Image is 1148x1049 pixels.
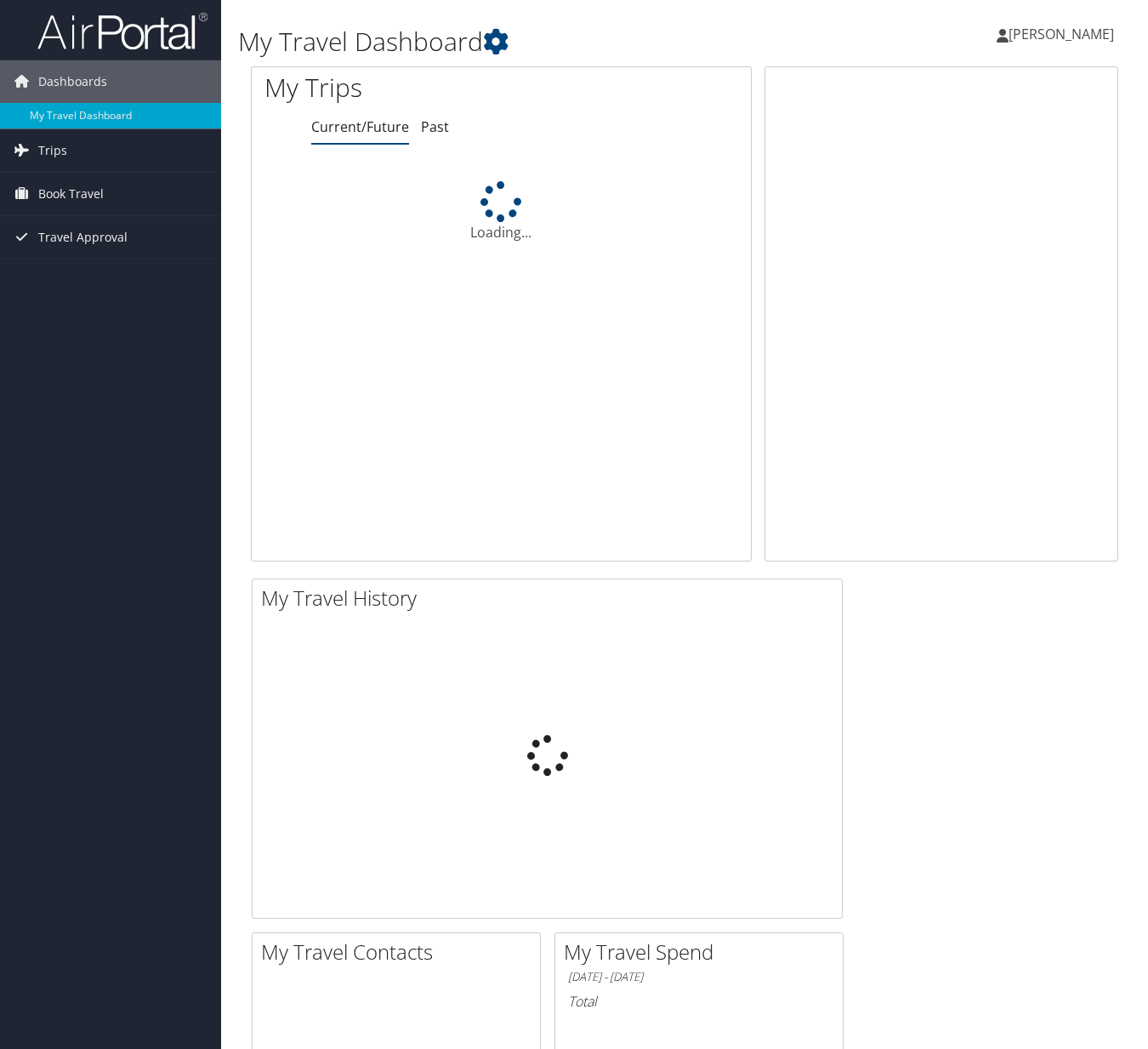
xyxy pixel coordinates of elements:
span: Travel Approval [38,216,128,259]
h6: [DATE] - [DATE] [568,969,830,985]
h2: My Travel History [261,584,842,613]
div: Loading... [252,181,751,242]
a: Past [421,117,449,136]
a: [PERSON_NAME] [997,9,1131,60]
h2: My Travel Contacts [261,938,540,966]
span: Dashboards [38,60,107,103]
span: Trips [38,129,67,172]
h1: My Trips [264,70,530,105]
h2: My Travel Spend [564,938,843,966]
img: airportal-logo.png [37,11,207,51]
span: Book Travel [38,173,104,215]
h1: My Travel Dashboard [238,24,833,60]
a: Current/Future [311,117,409,136]
h6: Total [568,992,830,1011]
span: [PERSON_NAME] [1009,25,1114,43]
